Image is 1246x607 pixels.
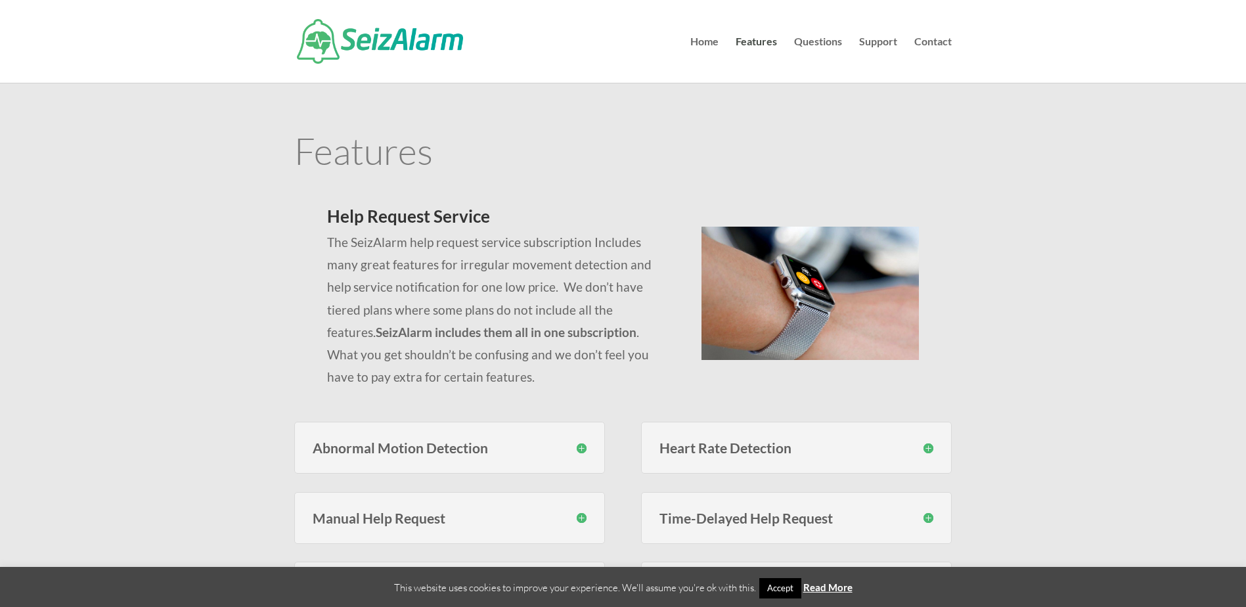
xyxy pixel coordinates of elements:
h3: Time-Delayed Help Request [659,511,933,525]
h3: Heart Rate Detection [659,441,933,455]
p: The SeizAlarm help request service subscription Includes many great features for irregular moveme... [327,231,669,388]
h3: Abnormal Motion Detection [313,441,587,455]
a: Home [690,37,719,83]
a: Questions [794,37,842,83]
img: seizalarm-on-wrist [701,227,919,360]
a: Contact [914,37,952,83]
a: Support [859,37,897,83]
img: SeizAlarm [297,19,463,64]
span: This website uses cookies to improve your experience. We'll assume you're ok with this. [394,581,853,594]
h2: Help Request Service [327,208,669,231]
a: Read More [803,581,853,593]
a: Features [736,37,777,83]
h3: Manual Help Request [313,511,587,525]
h1: Features [294,132,952,175]
a: Accept [759,578,801,598]
iframe: Help widget launcher [1129,556,1232,593]
strong: SeizAlarm includes them all in one subscription [376,325,636,340]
